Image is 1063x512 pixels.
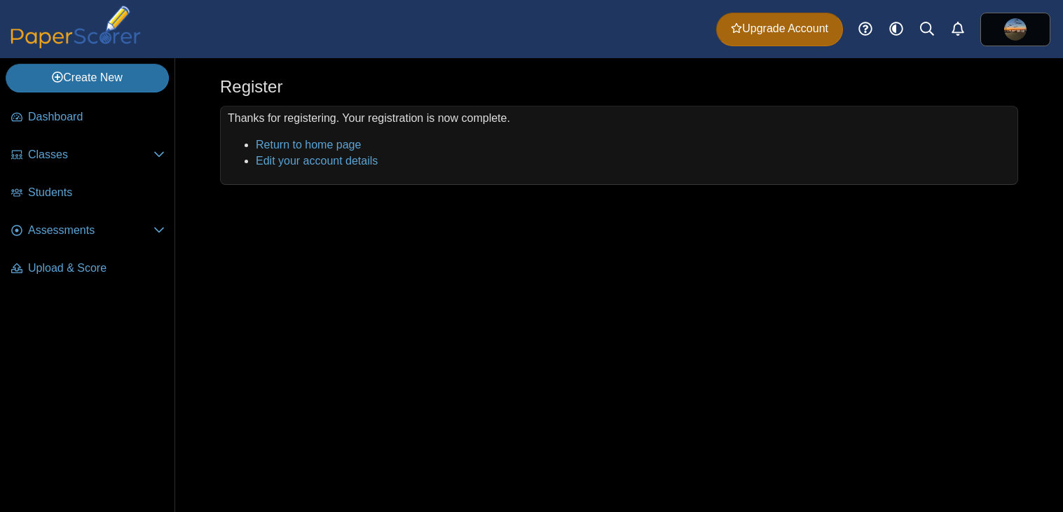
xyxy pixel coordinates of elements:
[1004,18,1027,41] span: Peter Massaua
[28,185,165,200] span: Students
[6,252,170,286] a: Upload & Score
[980,13,1050,46] a: ps.FxrfNE2lwVKE64Ve
[256,139,361,151] a: Return to home page
[716,13,843,46] a: Upgrade Account
[6,39,146,50] a: PaperScorer
[256,155,378,167] a: Edit your account details
[1004,18,1027,41] img: ps.FxrfNE2lwVKE64Ve
[6,101,170,134] a: Dashboard
[6,6,146,48] img: PaperScorer
[942,14,973,45] a: Alerts
[6,214,170,248] a: Assessments
[6,64,169,92] a: Create New
[28,109,165,125] span: Dashboard
[220,75,282,99] h1: Register
[6,139,170,172] a: Classes
[731,21,828,36] span: Upgrade Account
[28,223,153,238] span: Assessments
[6,177,170,210] a: Students
[28,261,165,276] span: Upload & Score
[220,106,1018,185] div: Thanks for registering. Your registration is now complete.
[28,147,153,162] span: Classes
